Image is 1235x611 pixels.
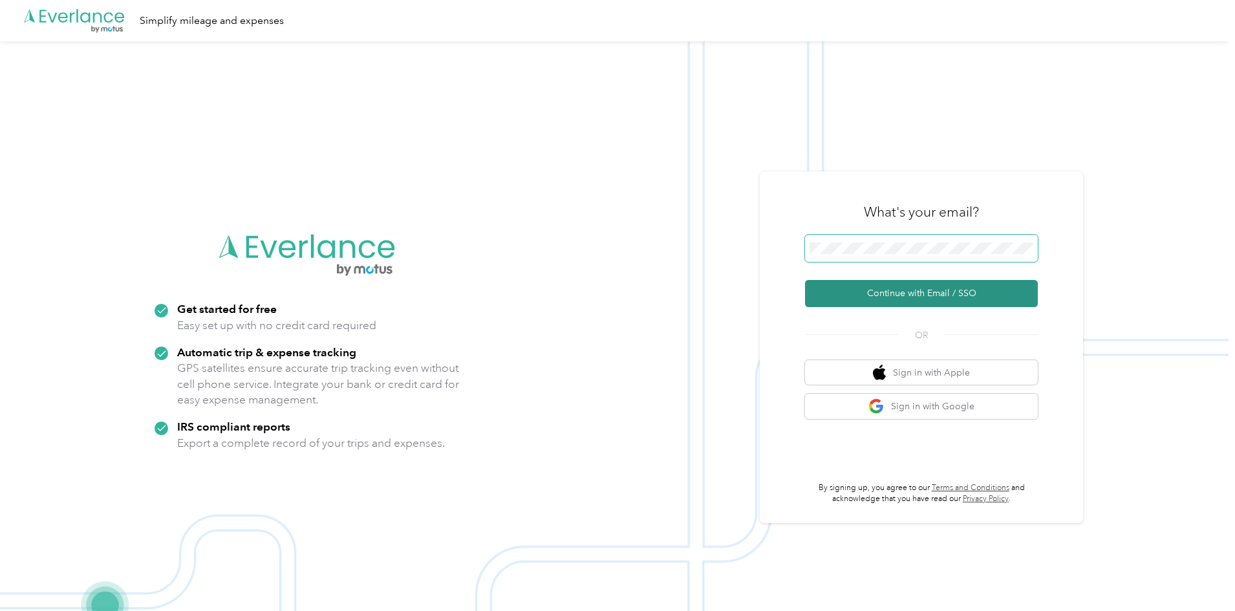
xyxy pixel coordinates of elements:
[805,280,1038,307] button: Continue with Email / SSO
[805,394,1038,419] button: google logoSign in with Google
[177,420,290,433] strong: IRS compliant reports
[873,365,886,381] img: apple logo
[177,302,277,316] strong: Get started for free
[177,317,376,334] p: Easy set up with no credit card required
[805,482,1038,505] p: By signing up, you agree to our and acknowledge that you have read our .
[932,483,1009,493] a: Terms and Conditions
[177,360,460,408] p: GPS satellites ensure accurate trip tracking even without cell phone service. Integrate your bank...
[177,345,356,359] strong: Automatic trip & expense tracking
[864,203,979,221] h3: What's your email?
[963,494,1009,504] a: Privacy Policy
[140,13,284,29] div: Simplify mileage and expenses
[177,435,445,451] p: Export a complete record of your trips and expenses.
[868,398,885,414] img: google logo
[805,360,1038,385] button: apple logoSign in with Apple
[899,328,944,342] span: OR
